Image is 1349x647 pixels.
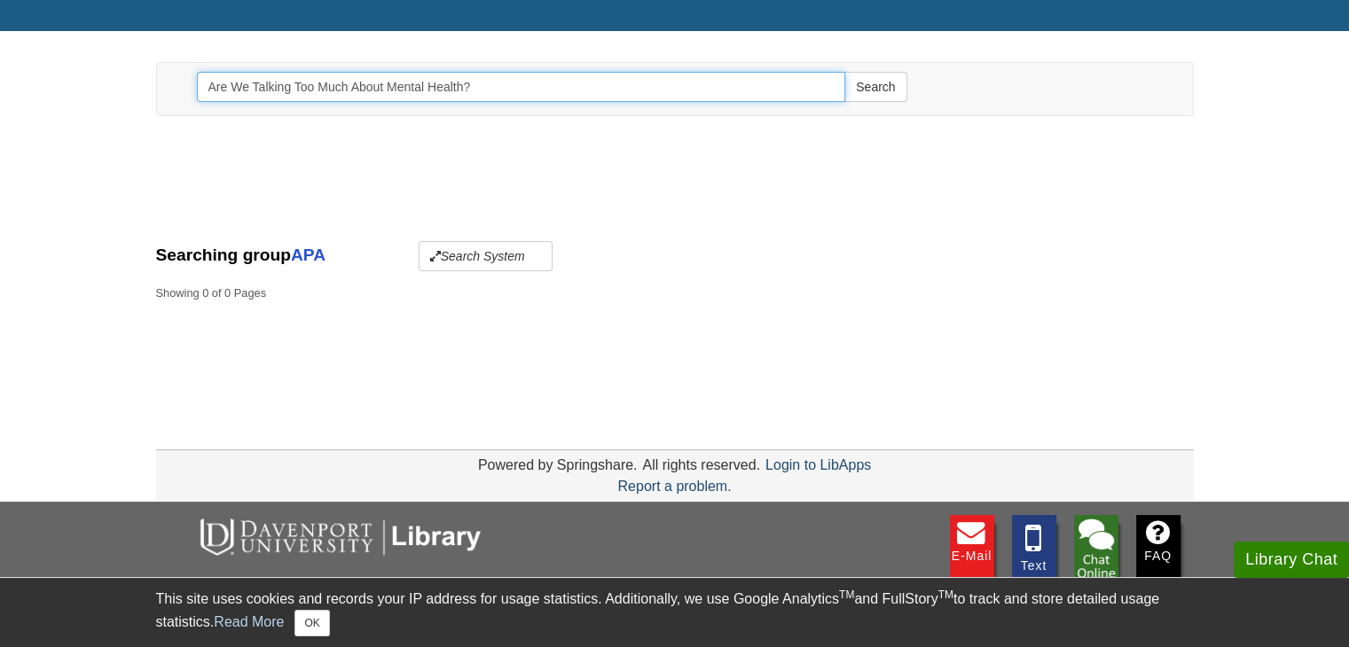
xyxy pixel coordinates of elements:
a: Read More [214,614,284,629]
a: Login to LibApps [765,457,871,472]
div: All rights reserved. [639,457,763,472]
img: Library Chat [1074,515,1118,581]
a: E-mail [950,515,994,581]
button: Search System [419,241,553,271]
a: Report a problem. [617,479,731,494]
input: Search this Group [197,72,846,102]
strong: Showing 0 of 0 Pages [156,285,1194,301]
a: APA [291,246,325,264]
sup: TM [938,589,953,601]
div: This site uses cookies and records your IP address for usage statistics. Additionally, we use Goo... [156,589,1194,636]
a: FAQ [1136,515,1180,581]
button: Close [294,610,329,636]
div: Powered by Springshare. [475,457,640,472]
sup: TM [839,589,854,601]
button: Library Chat [1234,542,1349,578]
img: DU Libraries [169,515,506,557]
a: Text [1012,515,1056,581]
button: Search [844,72,906,102]
li: Chat with Library [1074,515,1118,581]
div: Searching group [156,241,1194,271]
